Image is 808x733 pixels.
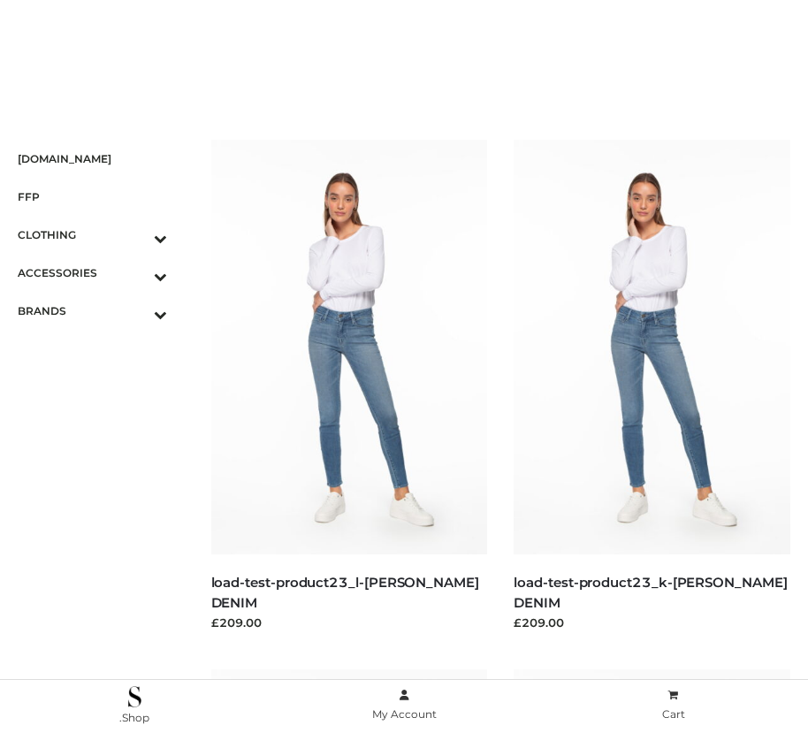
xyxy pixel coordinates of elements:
[538,685,808,725] a: Cart
[662,707,685,721] span: Cart
[18,225,167,245] span: CLOTHING
[18,187,167,207] span: FFP
[18,292,167,330] a: BRANDSToggle Submenu
[18,178,167,216] a: FFP
[105,292,167,330] button: Toggle Submenu
[18,216,167,254] a: CLOTHINGToggle Submenu
[119,711,149,724] span: .Shop
[18,263,167,283] span: ACCESSORIES
[105,216,167,254] button: Toggle Submenu
[18,254,167,292] a: ACCESSORIESToggle Submenu
[128,686,141,707] img: .Shop
[270,685,539,725] a: My Account
[211,614,488,631] div: £209.00
[18,140,167,178] a: [DOMAIN_NAME]
[105,254,167,292] button: Toggle Submenu
[211,574,479,611] a: load-test-product23_l-[PERSON_NAME] DENIM
[372,707,437,721] span: My Account
[18,149,167,169] span: [DOMAIN_NAME]
[514,614,790,631] div: £209.00
[514,574,787,611] a: load-test-product23_k-[PERSON_NAME] DENIM
[18,301,167,321] span: BRANDS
